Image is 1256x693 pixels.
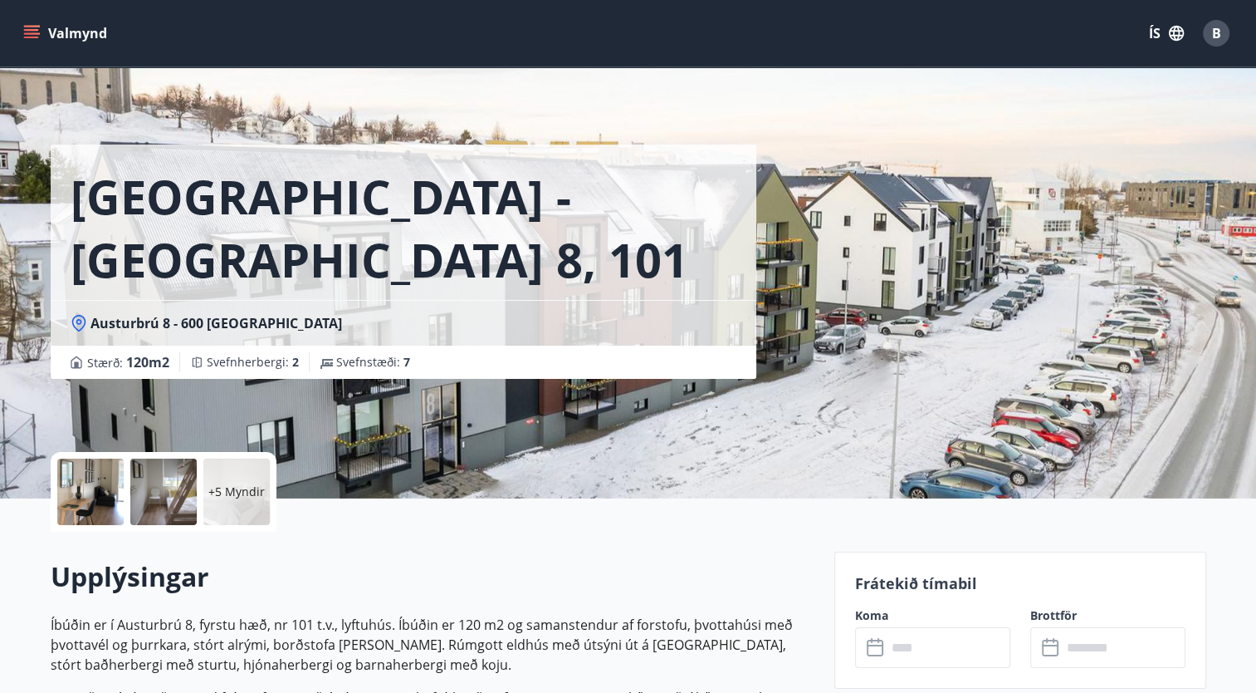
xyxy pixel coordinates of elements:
[1030,607,1185,624] label: Brottför
[20,18,114,48] button: menu
[403,354,410,370] span: 7
[90,314,342,332] span: Austurbrú 8 - 600 [GEOGRAPHIC_DATA]
[1196,13,1236,53] button: B
[51,558,814,595] h2: Upplýsingar
[1140,18,1193,48] button: ÍS
[1212,24,1221,42] span: B
[855,573,1185,594] p: Frátekið tímabil
[51,615,814,675] p: Íbúðin er í Austurbrú 8, fyrstu hæð, nr 101 t.v., lyftuhús. Íbúðin er 120 m2 og samanstendur af f...
[208,484,265,500] p: +5 Myndir
[336,354,410,371] span: Svefnstæði :
[207,354,299,371] span: Svefnherbergi :
[126,353,169,371] span: 120 m2
[87,352,169,372] span: Stærð :
[855,607,1010,624] label: Koma
[71,165,736,291] h1: [GEOGRAPHIC_DATA] - [GEOGRAPHIC_DATA] 8, 101
[292,354,299,370] span: 2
